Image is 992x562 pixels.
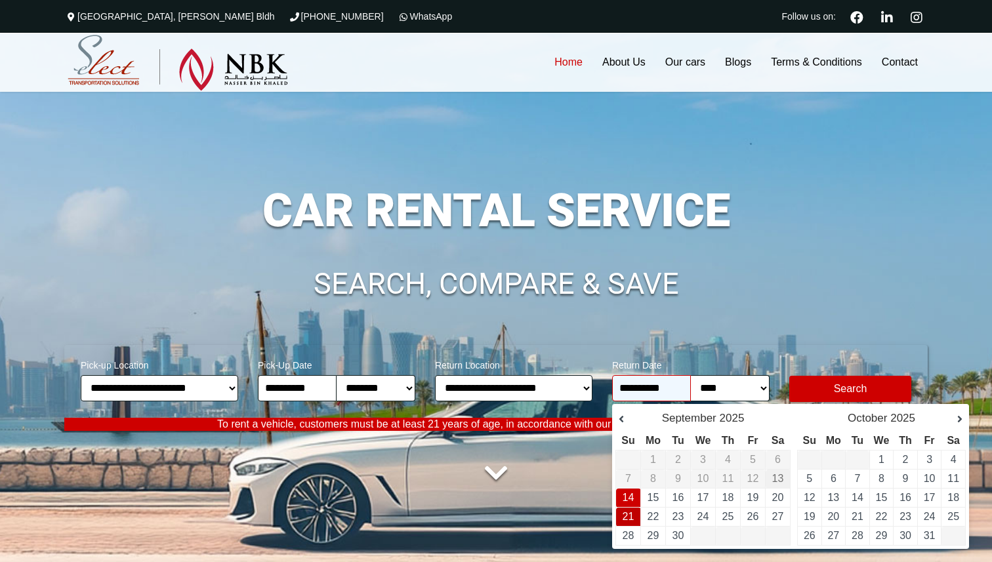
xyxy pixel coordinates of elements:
span: 5 [750,454,756,465]
span: Friday [748,435,758,446]
a: 24 [697,511,709,522]
a: 29 [648,530,659,541]
span: Sunday [621,435,634,446]
a: 9 [903,473,909,484]
span: Return Date [612,351,770,375]
span: 4 [725,454,731,465]
a: 14 [623,492,634,503]
a: Our cars [655,33,715,92]
a: 25 [722,511,734,522]
a: 28 [852,530,863,541]
span: Pick-up Location [81,351,238,375]
a: Prev [619,413,638,426]
span: 8 [650,473,656,484]
a: Blogs [715,33,761,92]
span: 7 [625,473,631,484]
h1: CAR RENTAL SERVICE [64,188,928,233]
span: Return Location [435,351,592,375]
a: 25 [947,511,959,522]
span: 10 [697,473,709,484]
a: 2 [903,454,909,465]
a: 18 [947,492,959,503]
img: Select Rent a Car [68,35,288,91]
span: Thursday [722,435,735,446]
a: 29 [876,530,888,541]
a: 17 [697,492,709,503]
span: 1 [650,454,656,465]
span: Sunday [803,435,816,446]
a: 14 [852,492,863,503]
a: 26 [804,530,816,541]
a: 31 [924,530,936,541]
span: Thursday [899,435,912,446]
a: 4 [951,454,957,465]
span: Saturday [772,435,785,446]
span: Monday [826,435,841,446]
a: Next [943,413,962,426]
a: 13 [827,492,839,503]
a: 27 [827,530,839,541]
a: About Us [592,33,655,92]
a: 28 [623,530,634,541]
span: 9 [675,473,681,484]
a: 12 [804,492,816,503]
a: 20 [827,511,839,522]
a: 19 [804,511,816,522]
span: Saturday [947,435,960,446]
a: 15 [648,492,659,503]
span: Wednesday [695,435,711,446]
a: Instagram [905,9,928,24]
span: 2025 [720,412,745,424]
h1: SEARCH, COMPARE & SAVE [64,269,928,299]
a: 30 [672,530,684,541]
p: To rent a vehicle, customers must be at least 21 years of age, in accordance with our rental poli... [64,418,928,431]
a: 21 [852,511,863,522]
a: 16 [899,492,911,503]
a: 23 [672,511,684,522]
a: 17 [924,492,936,503]
span: Friday [924,435,935,446]
a: 10 [924,473,936,484]
span: 3 [700,454,706,465]
a: 20 [772,492,784,503]
a: Home [545,33,592,92]
a: Contact [872,33,928,92]
a: 11 [947,473,959,484]
span: Pick-Up Date [258,351,415,375]
span: Tuesday [852,435,863,446]
span: 6 [775,454,781,465]
a: 6 [831,473,837,484]
span: 2 [675,454,681,465]
button: Modify Search [789,376,911,402]
a: 8 [878,473,884,484]
a: 21 [623,511,634,522]
a: 27 [772,511,784,522]
a: 16 [672,492,684,503]
span: 12 [747,473,759,484]
a: 19 [747,492,759,503]
a: 24 [924,511,936,522]
a: 22 [648,511,659,522]
a: 30 [899,530,911,541]
span: 2025 [890,412,915,424]
a: 22 [876,511,888,522]
a: 18 [722,492,734,503]
span: 13 [772,473,784,484]
a: Terms & Conditions [761,33,872,92]
span: October [848,412,887,424]
a: 7 [854,473,860,484]
a: [PHONE_NUMBER] [288,11,384,22]
a: Linkedin [875,9,898,24]
a: WhatsApp [397,11,453,22]
a: 5 [806,473,812,484]
td: Pick-Up Date [766,470,791,489]
a: 15 [876,492,888,503]
a: 3 [926,454,932,465]
span: Monday [646,435,661,446]
a: 26 [747,511,759,522]
span: September [662,412,716,424]
span: 11 [722,473,734,484]
a: Facebook [845,9,869,24]
span: Tuesday [672,435,684,446]
a: 1 [878,454,884,465]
